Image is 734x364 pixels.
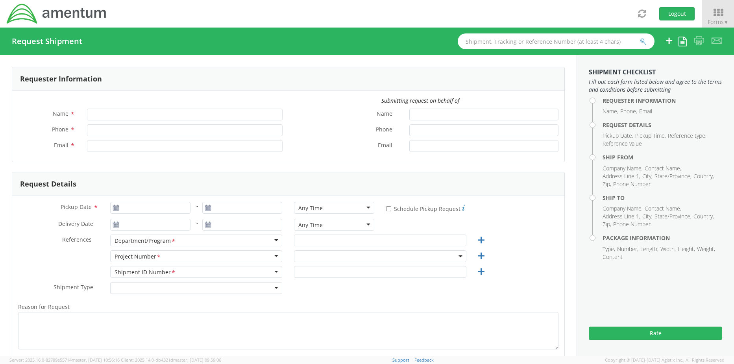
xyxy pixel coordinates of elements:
li: Address Line 1 [603,172,640,180]
li: Country [693,212,714,220]
li: Phone Number [613,220,651,228]
span: Name [53,110,68,117]
h3: Shipment Checklist [589,69,722,76]
li: Number [617,245,638,253]
li: Phone [620,107,637,115]
span: Shipment Notification [18,355,76,362]
li: Content [603,253,623,261]
span: Message [294,355,318,362]
span: Email [378,141,392,150]
span: Server: 2025.16.0-82789e55714 [9,357,120,363]
a: Support [392,357,409,363]
span: Forms [708,18,728,26]
div: Department/Program [115,237,176,245]
li: Phone Number [613,180,651,188]
li: Country [693,172,714,180]
button: Logout [659,7,695,20]
span: Client: 2025.14.0-db4321d [121,357,221,363]
li: Company Name [603,164,643,172]
li: Type [603,245,615,253]
span: ▼ [724,19,728,26]
h4: Requester Information [603,98,722,103]
li: State/Province [654,212,691,220]
span: References [62,236,92,243]
li: Width [660,245,676,253]
a: Feedback [414,357,434,363]
li: Name [603,107,618,115]
li: Pickup Time [635,132,666,140]
span: Copyright © [DATE]-[DATE] Agistix Inc., All Rights Reserved [605,357,725,363]
span: Name [377,110,392,119]
span: master, [DATE] 10:56:16 [72,357,120,363]
h3: Request Details [20,180,76,188]
span: Reason for Request [18,303,70,310]
input: Schedule Pickup Request [386,206,391,211]
span: Fill out each form listed below and agree to the terms and conditions before submitting [589,78,722,94]
img: dyn-intl-logo-049831509241104b2a82.png [6,3,107,25]
div: Any Time [298,221,323,229]
div: Project Number [115,253,161,261]
li: City [642,172,653,180]
h4: Request Shipment [12,37,82,46]
h4: Package Information [603,235,722,241]
li: Reference value [603,140,642,148]
span: Pickup Date [61,203,92,211]
span: Email [54,141,68,149]
li: Weight [697,245,715,253]
h4: Request Details [603,122,722,128]
h3: Requester Information [20,75,102,83]
li: City [642,212,653,220]
li: Contact Name [645,164,681,172]
li: Address Line 1 [603,212,640,220]
i: Submitting request on behalf of [381,97,459,104]
li: Reference type [668,132,706,140]
span: Shipment Type [54,283,93,292]
li: Height [678,245,695,253]
h4: Ship To [603,195,722,201]
input: Shipment, Tracking or Reference Number (at least 4 chars) [458,33,654,49]
h4: Ship From [603,154,722,160]
li: Zip [603,180,611,188]
div: Shipment ID Number [115,268,176,277]
span: Delivery Date [58,220,93,229]
li: Length [640,245,658,253]
li: Pickup Date [603,132,633,140]
label: Schedule Pickup Request [386,203,465,213]
li: Contact Name [645,205,681,212]
div: Any Time [298,204,323,212]
button: Rate [589,327,722,340]
li: Zip [603,220,611,228]
li: Email [639,107,652,115]
span: Phone [52,126,68,133]
span: master, [DATE] 09:59:06 [173,357,221,363]
span: Phone [376,126,392,135]
li: Company Name [603,205,643,212]
li: State/Province [654,172,691,180]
